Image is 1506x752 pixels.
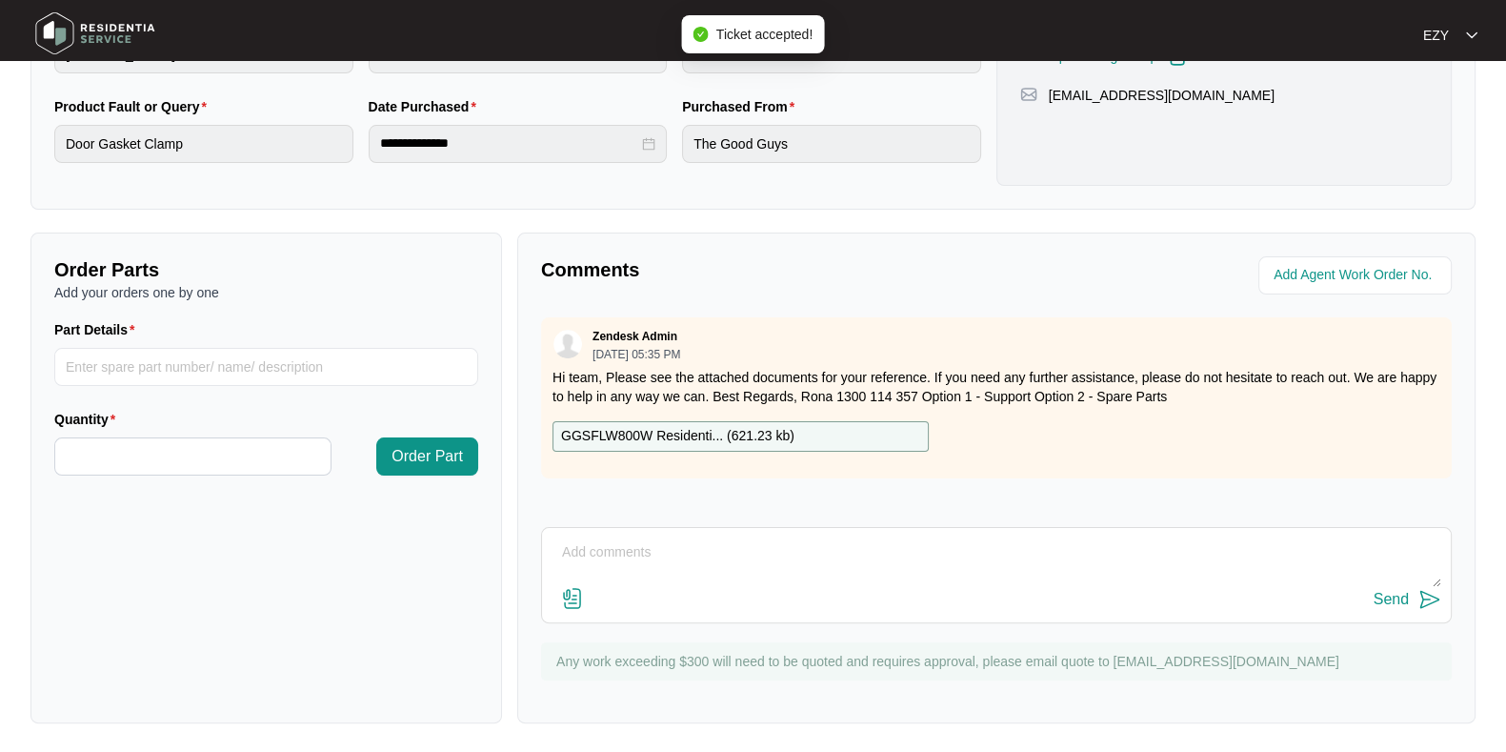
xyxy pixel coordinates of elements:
span: Order Part [392,445,463,468]
span: check-circle [693,27,709,42]
p: Zendesk Admin [592,329,677,344]
p: Any work exceeding $300 will need to be quoted and requires approval, please email quote to [EMAI... [556,652,1442,671]
label: Product Fault or Query [54,97,214,116]
label: Part Details [54,320,143,339]
input: Add Agent Work Order No. [1274,264,1440,287]
input: Date Purchased [380,133,639,153]
span: Ticket accepted! [716,27,813,42]
img: file-attachment-doc.svg [561,587,584,610]
input: Quantity [55,438,331,475]
div: Send [1374,591,1409,608]
p: [EMAIL_ADDRESS][DOMAIN_NAME] [1049,86,1275,105]
p: GGSFLW800W Residenti... ( 621.23 kb ) [561,426,794,447]
p: [DATE] 05:35 PM [592,349,680,360]
input: Part Details [54,348,478,386]
input: Product Fault or Query [54,125,353,163]
img: send-icon.svg [1418,588,1441,611]
p: Order Parts [54,256,478,283]
img: user.svg [553,330,582,358]
label: Purchased From [682,97,802,116]
p: EZY [1423,26,1449,45]
p: Add your orders one by one [54,283,478,302]
input: Purchased From [682,125,981,163]
label: Date Purchased [369,97,484,116]
img: map-pin [1020,86,1037,103]
p: Comments [541,256,983,283]
button: Order Part [376,437,478,476]
p: Hi team, Please see the attached documents for your reference. If you need any further assistance... [552,368,1440,406]
label: Quantity [54,410,123,429]
img: residentia service logo [29,5,162,62]
button: Send [1374,587,1441,613]
img: dropdown arrow [1466,30,1477,40]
